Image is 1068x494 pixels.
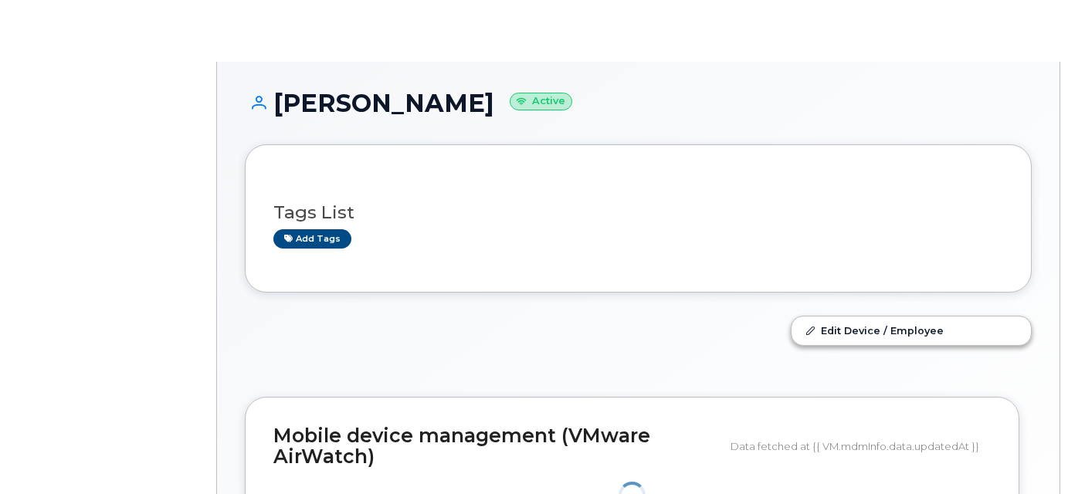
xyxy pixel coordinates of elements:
small: Active [510,93,572,110]
div: Data fetched at {{ VM.mdmInfo.data.updatedAt }} [731,431,991,461]
a: Edit Device / Employee [792,316,1031,344]
h2: Mobile device management (VMware AirWatch) [273,425,719,468]
h3: Tags List [273,203,1003,222]
h1: [PERSON_NAME] [245,90,1032,117]
a: Add tags [273,229,351,249]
